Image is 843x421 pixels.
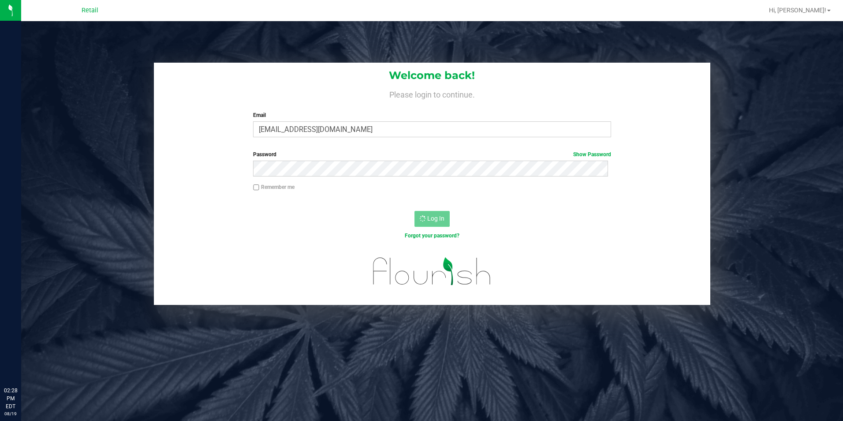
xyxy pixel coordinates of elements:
h1: Welcome back! [154,70,711,81]
span: Hi, [PERSON_NAME]! [769,7,826,14]
span: Password [253,151,276,158]
p: 02:28 PM EDT [4,387,17,410]
img: flourish_logo.svg [362,249,502,294]
h4: Please login to continue. [154,88,711,99]
button: Log In [414,211,450,227]
label: Email [253,111,611,119]
a: Show Password [573,151,611,158]
a: Forgot your password? [405,233,459,239]
p: 08/19 [4,410,17,417]
span: Retail [82,7,98,14]
span: Log In [427,215,444,222]
label: Remember me [253,183,295,191]
input: Remember me [253,184,259,191]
